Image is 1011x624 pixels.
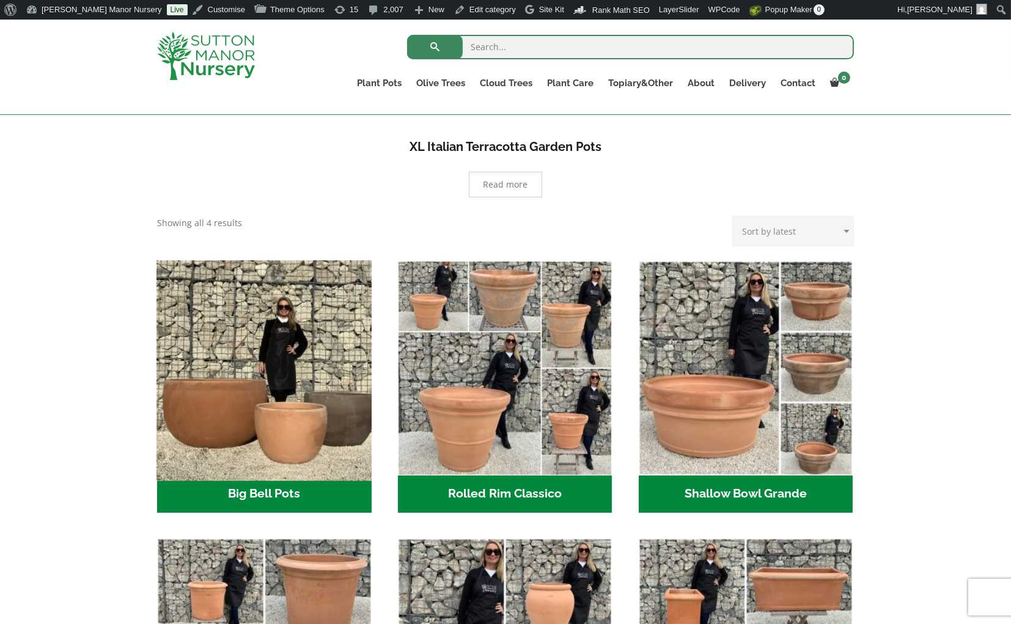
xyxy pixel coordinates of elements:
[592,6,650,15] span: Rank Math SEO
[722,75,773,92] a: Delivery
[907,5,972,14] span: [PERSON_NAME]
[157,216,242,230] p: Showing all 4 results
[680,75,722,92] a: About
[407,35,854,59] input: Search...
[814,4,825,15] span: 0
[838,72,850,84] span: 0
[157,261,372,513] a: Visit product category Big Bell Pots
[152,255,377,480] img: Big Bell Pots
[157,32,255,80] img: logo
[823,75,854,92] a: 0
[539,5,564,14] span: Site Kit
[409,75,472,92] a: Olive Trees
[601,75,680,92] a: Topiary&Other
[540,75,601,92] a: Plant Care
[732,216,854,246] select: Shop order
[398,261,612,475] img: Rolled Rim Classico
[639,261,853,513] a: Visit product category Shallow Bowl Grande
[483,180,528,189] span: Read more
[167,4,188,15] a: Live
[398,261,612,513] a: Visit product category Rolled Rim Classico
[157,475,372,513] h2: Big Bell Pots
[639,261,853,475] img: Shallow Bowl Grande
[472,75,540,92] a: Cloud Trees
[639,475,853,513] h2: Shallow Bowl Grande
[398,475,612,513] h2: Rolled Rim Classico
[350,75,409,92] a: Plant Pots
[410,139,601,154] b: XL Italian Terracotta Garden Pots
[773,75,823,92] a: Contact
